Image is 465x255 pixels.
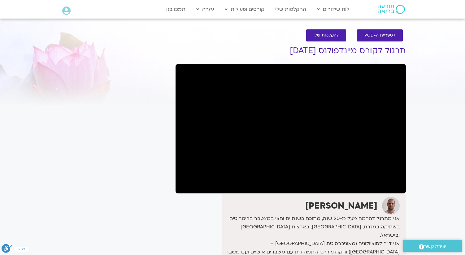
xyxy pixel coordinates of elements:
[378,5,405,14] img: תודעה בריאה
[314,33,339,38] span: להקלטות שלי
[382,197,400,214] img: דקל קנטי
[364,33,395,38] span: לספריית ה-VOD
[403,240,462,252] a: יצירת קשר
[357,29,403,41] a: לספריית ה-VOD
[306,29,346,41] a: להקלטות שלי
[176,64,406,193] iframe: תרגול מיינדפולנס עם דקל קנטי - 27.8.25
[314,3,352,15] a: לוח שידורים
[424,242,446,251] span: יצירת קשר
[163,3,189,15] a: תמכו בנו
[222,3,267,15] a: קורסים ופעילות
[176,46,406,55] h1: תרגול לקורס מיינדפולנס [DATE]
[193,3,217,15] a: עזרה
[272,3,309,15] a: ההקלטות שלי
[305,200,377,212] strong: [PERSON_NAME]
